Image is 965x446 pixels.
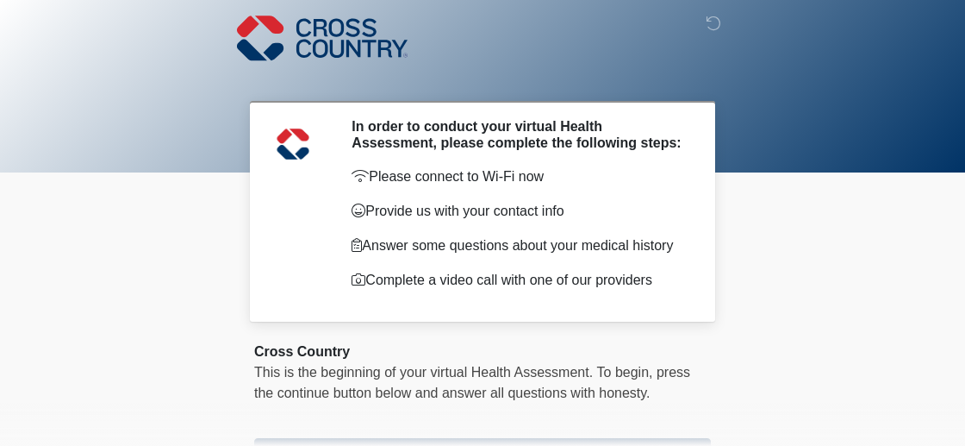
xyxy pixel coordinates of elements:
span: press the continue button below and answer all questions with honesty. [254,365,690,400]
p: Please connect to Wi-Fi now [352,166,685,187]
span: This is the beginning of your virtual Health Assessment. [254,365,593,380]
h1: ‎ ‎ ‎ [241,62,724,94]
img: Cross Country Logo [237,13,408,63]
span: To begin, [597,365,657,380]
img: Agent Avatar [267,118,319,170]
p: Complete a video call with one of our providers [352,270,685,291]
h2: In order to conduct your virtual Health Assessment, please complete the following steps: [352,118,685,151]
div: Cross Country [254,342,711,362]
p: Answer some questions about your medical history [352,236,685,256]
p: Provide us with your contact info [352,201,685,222]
